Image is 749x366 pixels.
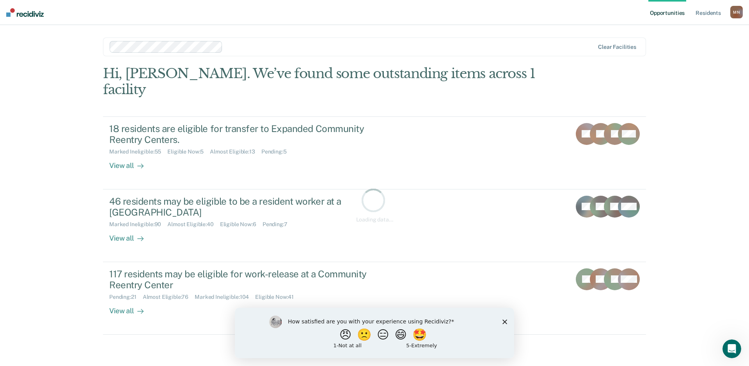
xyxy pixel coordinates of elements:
div: Eligible Now : 5 [167,148,210,155]
div: Pending : 7 [263,221,294,228]
div: Eligible Now : 41 [255,294,300,300]
div: View all [109,155,153,170]
div: Almost Eligible : 40 [167,221,220,228]
iframe: Intercom live chat [722,339,741,358]
div: Marked Ineligible : 90 [109,221,167,228]
div: 46 residents may be eligible to be a resident worker at a [GEOGRAPHIC_DATA] [109,196,383,218]
div: Hi, [PERSON_NAME]. We’ve found some outstanding items across 1 facility [103,66,538,98]
div: Marked Ineligible : 104 [195,294,255,300]
div: Marked Ineligible : 55 [109,148,167,155]
div: M N [730,6,743,18]
iframe: Survey by Kim from Recidiviz [235,308,514,358]
img: Recidiviz [6,8,44,17]
div: Eligible Now : 6 [220,221,263,228]
a: 18 residents are eligible for transfer to Expanded Community Reentry Centers.Marked Ineligible:55... [103,116,646,189]
a: 46 residents may be eligible to be a resident worker at a [GEOGRAPHIC_DATA]Marked Ineligible:90Al... [103,189,646,262]
div: Pending : 21 [109,294,143,300]
div: Clear facilities [598,44,636,50]
div: View all [109,228,153,243]
div: View all [109,300,153,316]
button: MN [730,6,743,18]
div: 117 residents may be eligible for work-release at a Community Reentry Center [109,268,383,291]
div: 18 residents are eligible for transfer to Expanded Community Reentry Centers. [109,123,383,146]
div: Almost Eligible : 76 [143,294,195,300]
a: 117 residents may be eligible for work-release at a Community Reentry CenterPending:21Almost Elig... [103,262,646,335]
div: Almost Eligible : 13 [210,148,261,155]
div: Pending : 5 [261,148,293,155]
